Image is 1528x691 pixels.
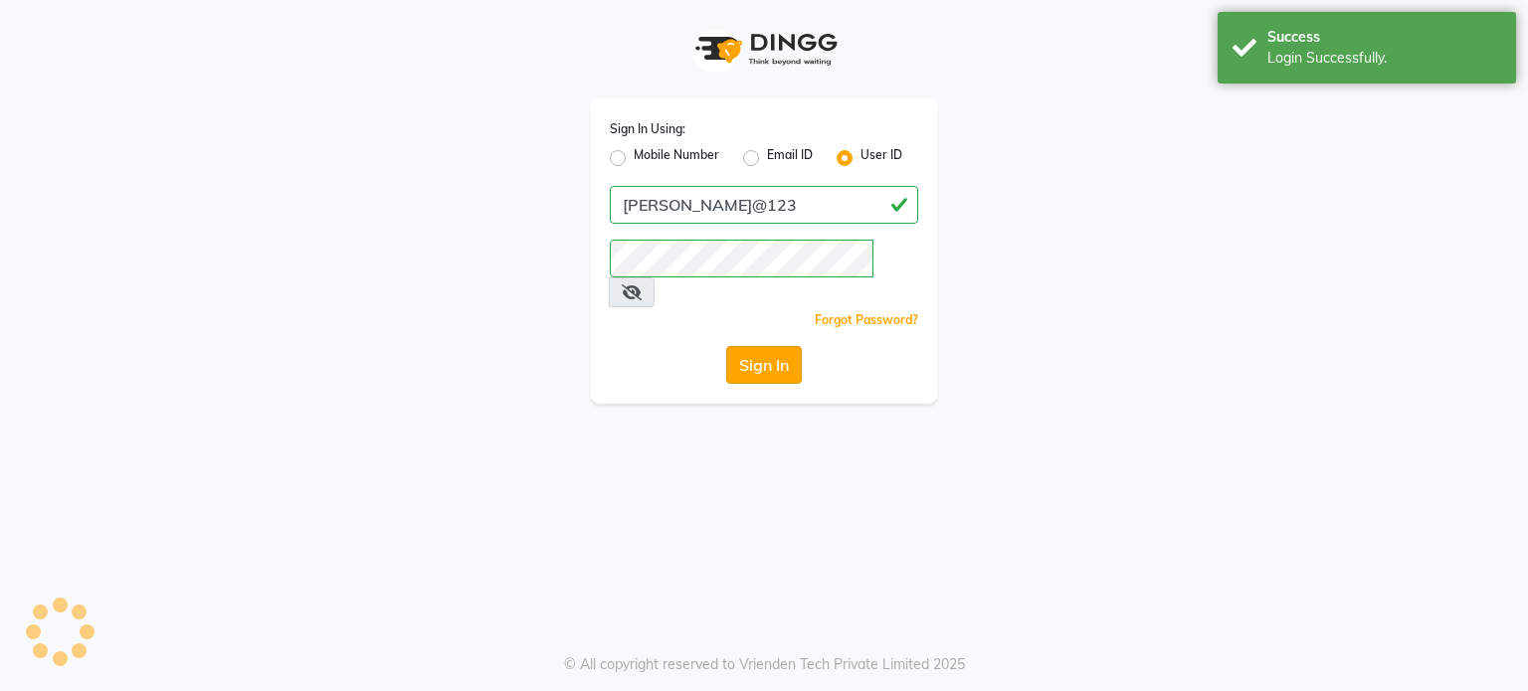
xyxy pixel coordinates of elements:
[634,146,719,170] label: Mobile Number
[610,120,685,138] label: Sign In Using:
[726,346,802,384] button: Sign In
[1267,48,1501,69] div: Login Successfully.
[610,240,873,277] input: Username
[610,186,918,224] input: Username
[684,20,844,79] img: logo1.svg
[767,146,813,170] label: Email ID
[860,146,902,170] label: User ID
[1267,27,1501,48] div: Success
[815,312,918,327] a: Forgot Password?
